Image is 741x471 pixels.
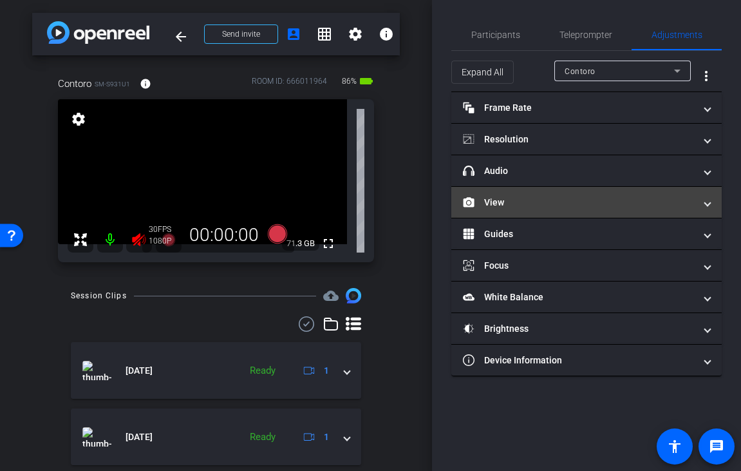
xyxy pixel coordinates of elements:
span: Participants [471,30,520,39]
mat-panel-title: Frame Rate [463,101,695,115]
span: 86% [340,71,359,91]
mat-icon: more_vert [699,68,714,84]
span: Send invite [222,29,260,39]
button: Expand All [451,61,514,84]
mat-icon: info [379,26,394,42]
button: Send invite [204,24,278,44]
span: Destinations for your clips [323,288,339,303]
mat-icon: fullscreen [321,236,336,251]
mat-panel-title: White Balance [463,291,695,304]
button: More Options for Adjustments Panel [691,61,722,91]
span: 1 [324,364,329,378]
mat-expansion-panel-header: thumb-nail[DATE]Ready1 [71,409,361,465]
span: [DATE] [126,430,153,444]
img: Session clips [346,288,361,303]
div: Ready [243,430,282,445]
mat-panel-title: Brightness [463,322,695,336]
span: Contoro [58,77,91,91]
mat-expansion-panel-header: Resolution [451,124,722,155]
span: Expand All [462,60,503,84]
span: 71.3 GB [282,236,319,251]
div: 00:00:00 [181,224,267,246]
mat-expansion-panel-header: Audio [451,155,722,186]
div: 1080P [149,236,181,246]
mat-expansion-panel-header: Brightness [451,313,722,344]
mat-expansion-panel-header: Guides [451,218,722,249]
div: Session Clips [71,289,127,302]
mat-panel-title: Resolution [463,133,695,146]
mat-panel-title: View [463,196,695,209]
span: Contoro [565,67,596,76]
mat-expansion-panel-header: Device Information [451,345,722,376]
mat-expansion-panel-header: thumb-nail[DATE]Ready1 [71,342,361,399]
div: Ready [243,363,282,378]
mat-icon: settings [70,111,88,127]
mat-icon: cloud_upload [323,288,339,303]
mat-expansion-panel-header: View [451,187,722,218]
img: thumb-nail [82,361,111,380]
mat-icon: settings [348,26,363,42]
span: [DATE] [126,364,153,378]
mat-expansion-panel-header: Frame Rate [451,92,722,123]
mat-icon: battery_std [359,73,374,89]
span: SM-S931U1 [95,79,130,89]
img: app-logo [47,21,149,44]
div: ROOM ID: 666011964 [252,75,327,94]
span: Teleprompter [559,30,612,39]
mat-icon: grid_on [317,26,332,42]
mat-panel-title: Focus [463,259,695,273]
mat-icon: message [709,439,724,454]
div: 30 [149,224,181,235]
span: Adjustments [652,30,702,39]
mat-panel-title: Device Information [463,354,695,367]
mat-icon: accessibility [667,439,682,454]
mat-icon: account_box [286,26,301,42]
span: 1 [324,430,329,444]
mat-expansion-panel-header: White Balance [451,282,722,312]
mat-icon: info [140,78,151,90]
mat-expansion-panel-header: Focus [451,250,722,281]
span: FPS [158,225,171,234]
mat-icon: arrow_back [173,29,189,44]
mat-panel-title: Guides [463,227,695,241]
mat-panel-title: Audio [463,164,695,178]
img: thumb-nail [82,427,111,447]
